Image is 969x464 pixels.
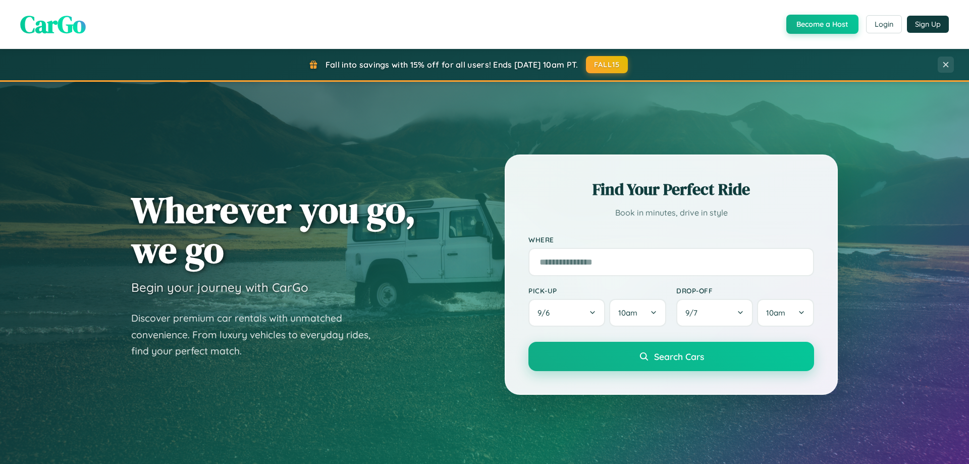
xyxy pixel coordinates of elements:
[609,299,666,327] button: 10am
[528,235,814,244] label: Where
[528,205,814,220] p: Book in minutes, drive in style
[528,299,605,327] button: 9/6
[528,286,666,295] label: Pick-up
[685,308,703,318] span: 9 / 7
[907,16,949,33] button: Sign Up
[586,56,628,73] button: FALL15
[676,299,753,327] button: 9/7
[766,308,785,318] span: 10am
[20,8,86,41] span: CarGo
[528,342,814,371] button: Search Cars
[866,15,902,33] button: Login
[326,60,578,70] span: Fall into savings with 15% off for all users! Ends [DATE] 10am PT.
[654,351,704,362] span: Search Cars
[676,286,814,295] label: Drop-off
[618,308,637,318] span: 10am
[131,190,416,270] h1: Wherever you go, we go
[131,280,308,295] h3: Begin your journey with CarGo
[757,299,814,327] button: 10am
[786,15,858,34] button: Become a Host
[131,310,384,359] p: Discover premium car rentals with unmatched convenience. From luxury vehicles to everyday rides, ...
[528,178,814,200] h2: Find Your Perfect Ride
[537,308,555,318] span: 9 / 6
